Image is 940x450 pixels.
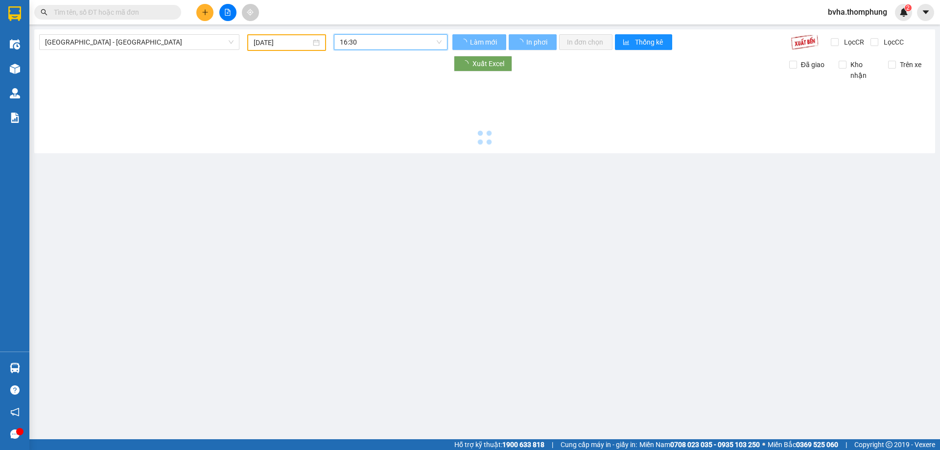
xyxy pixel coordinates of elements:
[10,39,20,49] img: warehouse-icon
[219,4,236,21] button: file-add
[797,59,828,70] span: Đã giao
[242,4,259,21] button: aim
[917,4,934,21] button: caret-down
[899,8,908,17] img: icon-new-feature
[247,9,254,16] span: aim
[886,441,893,448] span: copyright
[340,35,442,49] span: 16:30
[880,37,905,47] span: Lọc CC
[10,407,20,417] span: notification
[526,37,549,47] span: In phơi
[552,439,553,450] span: |
[896,59,925,70] span: Trên xe
[670,441,760,449] strong: 0708 023 035 - 0935 103 250
[54,7,169,18] input: Tìm tên, số ĐT hoặc mã đơn
[202,9,209,16] span: plus
[452,34,506,50] button: Làm mới
[791,34,819,50] img: 9k=
[45,35,234,49] span: Hà Nội - Nghệ An
[8,6,21,21] img: logo-vxr
[846,439,847,450] span: |
[796,441,838,449] strong: 0369 525 060
[196,4,213,21] button: plus
[635,37,664,47] span: Thống kê
[509,34,557,50] button: In phơi
[762,443,765,447] span: ⚪️
[10,385,20,395] span: question-circle
[921,8,930,17] span: caret-down
[905,4,912,11] sup: 2
[470,37,498,47] span: Làm mới
[502,441,544,449] strong: 1900 633 818
[517,39,525,46] span: loading
[254,37,311,48] input: 14/10/2025
[615,34,672,50] button: bar-chartThống kê
[224,9,231,16] span: file-add
[768,439,838,450] span: Miền Bắc
[454,439,544,450] span: Hỗ trợ kỹ thuật:
[10,363,20,373] img: warehouse-icon
[561,439,637,450] span: Cung cấp máy in - giấy in:
[10,64,20,74] img: warehouse-icon
[10,88,20,98] img: warehouse-icon
[559,34,612,50] button: In đơn chọn
[10,429,20,439] span: message
[906,4,910,11] span: 2
[846,59,881,81] span: Kho nhận
[623,39,631,47] span: bar-chart
[41,9,47,16] span: search
[820,6,895,18] span: bvha.thomphung
[454,56,512,71] button: Xuất Excel
[840,37,866,47] span: Lọc CR
[460,39,469,46] span: loading
[10,113,20,123] img: solution-icon
[639,439,760,450] span: Miền Nam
